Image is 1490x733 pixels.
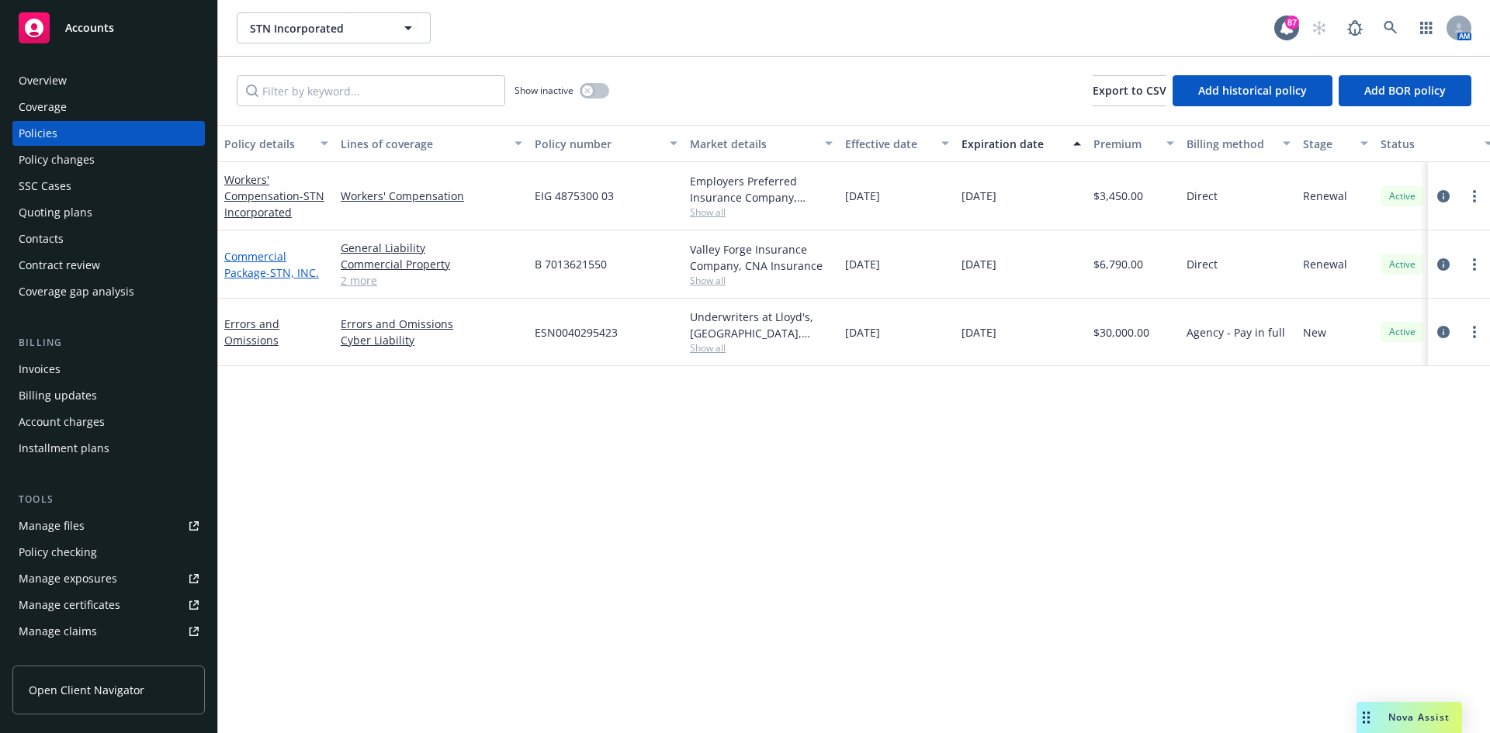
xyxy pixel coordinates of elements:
a: circleInformation [1434,187,1453,206]
div: SSC Cases [19,174,71,199]
span: Active [1387,189,1418,203]
div: Coverage gap analysis [19,279,134,304]
span: Direct [1187,256,1218,272]
div: Manage claims [19,619,97,644]
div: Billing method [1187,136,1273,152]
a: more [1465,323,1484,341]
a: circleInformation [1434,255,1453,274]
div: Policy details [224,136,311,152]
a: Commercial Package [224,249,319,280]
a: General Liability [341,240,522,256]
a: Workers' Compensation [341,188,522,204]
a: Commercial Property [341,256,522,272]
span: Show all [690,274,833,287]
div: Policy number [535,136,660,152]
a: Search [1375,12,1406,43]
button: Effective date [839,125,955,162]
input: Filter by keyword... [237,75,505,106]
span: $6,790.00 [1093,256,1143,272]
span: Direct [1187,188,1218,204]
div: Effective date [845,136,932,152]
div: Installment plans [19,436,109,461]
span: Add historical policy [1198,83,1307,98]
button: Policy details [218,125,334,162]
div: 87 [1285,16,1299,29]
div: Underwriters at Lloyd's, [GEOGRAPHIC_DATA], [PERSON_NAME] of London, CFC Underwriting, CRC Group [690,309,833,341]
div: Valley Forge Insurance Company, CNA Insurance [690,241,833,274]
a: Invoices [12,357,205,382]
button: Lines of coverage [334,125,528,162]
a: Coverage [12,95,205,119]
a: Manage exposures [12,566,205,591]
a: Errors and Omissions [224,316,279,347]
div: Manage certificates [19,593,120,617]
span: Show all [690,341,833,354]
span: Agency - Pay in full [1187,324,1285,341]
a: Manage BORs [12,645,205,670]
span: [DATE] [962,256,996,272]
a: Policies [12,121,205,146]
button: Nova Assist [1357,702,1462,733]
div: Account charges [19,410,105,434]
a: 2 more [341,272,522,289]
a: more [1465,255,1484,274]
a: Coverage gap analysis [12,279,205,304]
button: Stage [1297,125,1374,162]
div: Manage files [19,513,85,538]
div: Market details [690,136,816,152]
div: Billing updates [19,383,97,408]
div: Contacts [19,226,64,251]
button: Policy number [528,125,684,162]
a: Start snowing [1304,12,1335,43]
a: Cyber Liability [341,332,522,348]
div: Invoices [19,357,61,382]
span: Show all [690,206,833,219]
a: Policy checking [12,540,205,565]
a: Policy changes [12,147,205,172]
span: Active [1387,325,1418,339]
span: B 7013621550 [535,256,607,272]
span: STN Incorporated [250,20,384,36]
span: - STN, INC. [266,265,319,280]
button: Billing method [1180,125,1297,162]
div: Policy checking [19,540,97,565]
a: Manage files [12,513,205,538]
span: ESN0040295423 [535,324,618,341]
div: Contract review [19,253,100,278]
a: Switch app [1411,12,1442,43]
span: New [1303,324,1326,341]
div: Stage [1303,136,1351,152]
div: Overview [19,68,67,93]
span: Accounts [65,22,114,34]
a: Overview [12,68,205,93]
div: Coverage [19,95,67,119]
a: Manage certificates [12,593,205,617]
a: Quoting plans [12,200,205,225]
span: [DATE] [845,324,880,341]
a: Accounts [12,6,205,50]
div: Premium [1093,136,1157,152]
a: Report a Bug [1339,12,1370,43]
a: Manage claims [12,619,205,644]
span: Open Client Navigator [29,682,144,698]
button: Add BOR policy [1339,75,1471,106]
div: Billing [12,335,205,351]
div: Lines of coverage [341,136,505,152]
div: Drag to move [1357,702,1376,733]
button: Market details [684,125,839,162]
a: Installment plans [12,436,205,461]
span: [DATE] [962,188,996,204]
a: more [1465,187,1484,206]
div: Tools [12,492,205,507]
button: Expiration date [955,125,1087,162]
button: Export to CSV [1093,75,1166,106]
span: Show inactive [515,84,573,97]
div: Employers Preferred Insurance Company, Employers Insurance Group [690,173,833,206]
a: Account charges [12,410,205,434]
div: Status [1381,136,1475,152]
span: Renewal [1303,188,1347,204]
span: Renewal [1303,256,1347,272]
div: Manage BORs [19,645,92,670]
a: Workers' Compensation [224,172,324,220]
a: Contacts [12,226,205,251]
